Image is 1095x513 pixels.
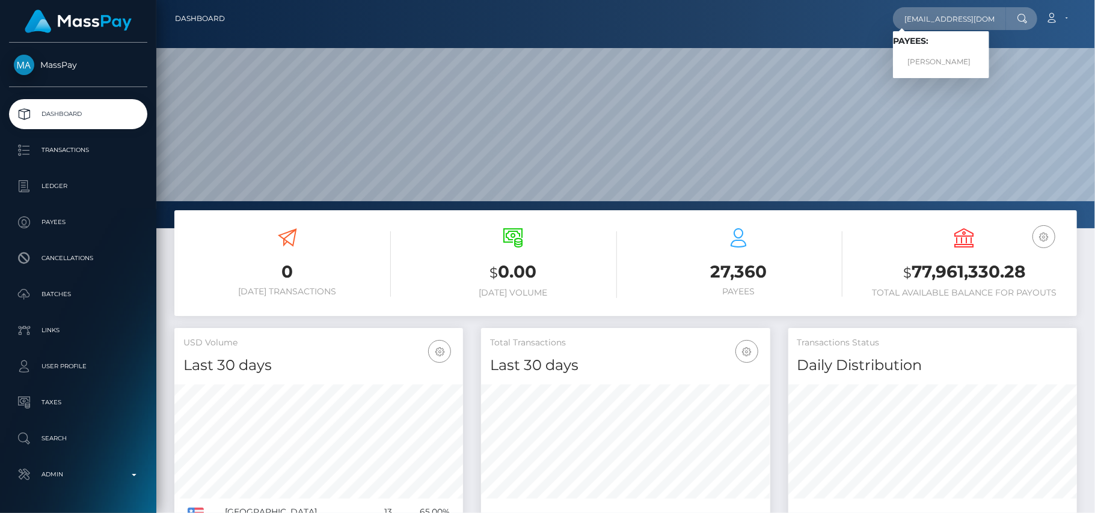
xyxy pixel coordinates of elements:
[797,355,1068,376] h4: Daily Distribution
[14,466,143,484] p: Admin
[9,99,147,129] a: Dashboard
[14,177,143,195] p: Ledger
[9,351,147,381] a: User Profile
[14,285,143,303] p: Batches
[893,51,989,73] a: [PERSON_NAME]
[893,7,1006,30] input: Search...
[14,141,143,159] p: Transactions
[14,249,143,267] p: Cancellations
[635,287,842,297] h6: Payees
[893,36,989,46] h6: Payees:
[175,6,225,31] a: Dashboard
[860,260,1068,285] h3: 77,961,330.28
[183,287,391,297] h6: [DATE] Transactions
[14,357,143,375] p: User Profile
[860,288,1068,298] h6: Total Available Balance for Payouts
[14,430,143,448] p: Search
[409,288,616,298] h6: [DATE] Volume
[9,387,147,417] a: Taxes
[635,260,842,284] h3: 27,360
[14,321,143,339] p: Links
[490,337,761,349] h5: Total Transactions
[25,10,132,33] img: MassPay Logo
[9,135,147,165] a: Transactions
[183,260,391,284] h3: 0
[9,279,147,309] a: Batches
[797,337,1068,349] h5: Transactions Status
[14,55,34,75] img: MassPay
[9,315,147,345] a: Links
[9,243,147,273] a: Cancellations
[14,393,143,411] p: Taxes
[183,355,454,376] h4: Last 30 days
[9,59,147,70] span: MassPay
[409,260,616,285] h3: 0.00
[183,337,454,349] h5: USD Volume
[9,423,147,454] a: Search
[9,460,147,490] a: Admin
[14,105,143,123] p: Dashboard
[14,213,143,231] p: Payees
[903,264,912,281] small: $
[490,355,761,376] h4: Last 30 days
[489,264,498,281] small: $
[9,207,147,237] a: Payees
[9,171,147,201] a: Ledger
